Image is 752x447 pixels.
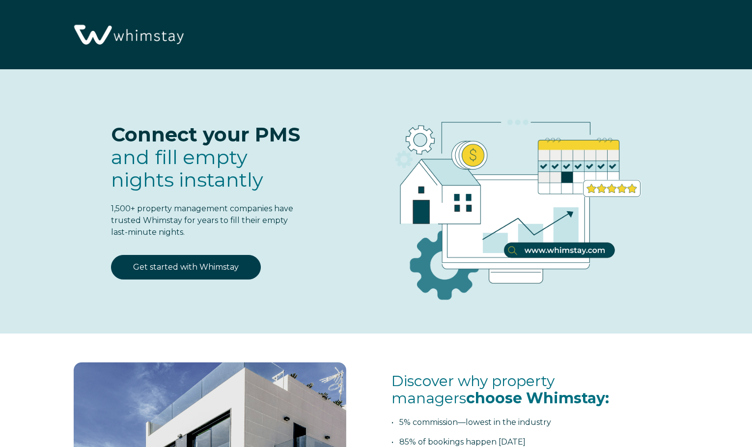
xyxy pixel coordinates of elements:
[111,204,293,237] span: 1,500+ property management companies have trusted Whimstay for years to fill their empty last-min...
[111,145,263,192] span: and
[391,418,551,427] span: • 5% commission—lowest in the industry
[69,5,187,66] img: Whimstay Logo-02 1
[339,89,685,316] img: RBO Ilustrations-03
[111,145,263,192] span: fill empty nights instantly
[391,372,609,407] span: Discover why property managers
[111,122,300,146] span: Connect your PMS
[111,255,261,279] a: Get started with Whimstay
[391,437,526,447] span: • 85% of bookings happen [DATE]
[466,389,609,407] span: choose Whimstay:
